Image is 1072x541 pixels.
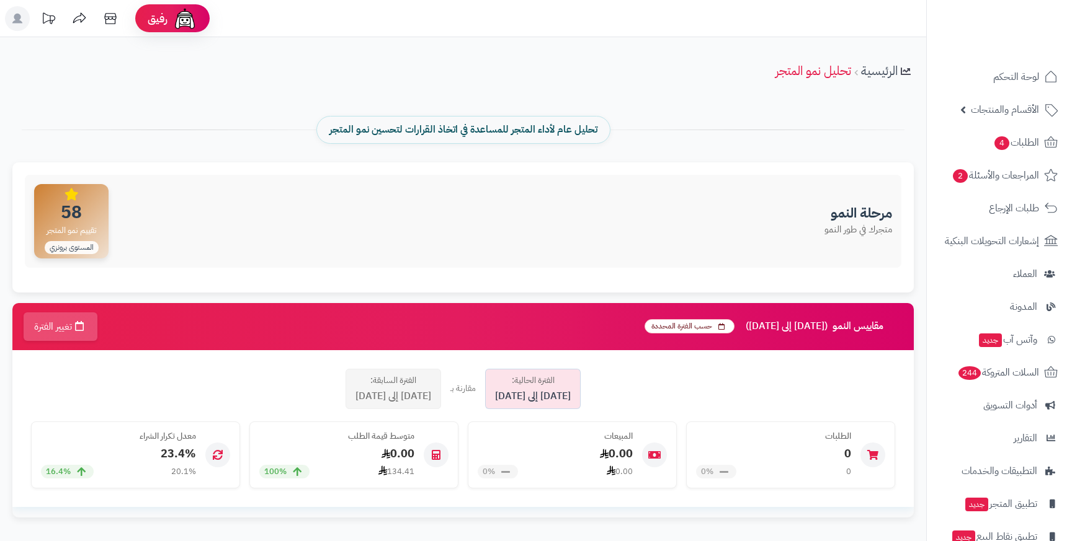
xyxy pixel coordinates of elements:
div: 134.41 [378,465,414,478]
a: لوحة التحكم [934,62,1065,92]
span: 0% [483,466,495,478]
a: تحليل نمو المتجر [775,61,851,80]
a: السلات المتروكة244 [934,358,1065,387]
span: العملاء [1013,265,1037,283]
span: 4 [994,136,1009,150]
span: المدونة [1010,298,1037,315]
span: إشعارات التحويلات البنكية [945,232,1039,250]
span: جديد [979,333,1002,347]
a: المدونة [934,292,1065,322]
a: الرئيسية [861,61,898,80]
div: 20.1% [171,466,196,478]
span: المراجعات والأسئلة [952,167,1039,184]
a: تطبيق المتجرجديد [934,489,1065,519]
span: أدوات التسويق [983,397,1037,414]
span: تقييم نمو المتجر [43,224,100,237]
span: المستوى برونزي [45,241,99,254]
a: التقارير [934,423,1065,453]
span: الأقسام والمنتجات [971,101,1039,118]
div: 0.00 [607,465,633,478]
div: 0.00 [259,446,414,462]
a: الطلبات4 [934,128,1065,157]
img: logo-2.png [988,32,1060,58]
a: المراجعات والأسئلة2 [934,161,1065,190]
span: رفيق [148,11,167,26]
p: متجرك في طور النمو [824,223,892,236]
span: 0% [701,466,713,478]
span: جديد [965,498,988,511]
button: تغيير الفترة [24,312,97,341]
a: إشعارات التحويلات البنكية [934,226,1065,256]
span: 2 [953,169,968,183]
span: 58 [43,204,100,221]
span: التقارير [1014,429,1037,447]
a: طلبات الإرجاع [934,193,1065,223]
h4: معدل تكرار الشراء [41,431,196,441]
div: مقارنة بـ [450,382,476,395]
span: التطبيقات والخدمات [962,462,1037,480]
span: لوحة التحكم [993,68,1039,86]
a: العملاء [934,259,1065,289]
span: 100% [264,466,287,478]
h3: مرحلة النمو [824,206,892,221]
span: السلات المتروكة [957,364,1039,381]
span: الفترة السابقة: [370,374,416,387]
h3: مقاييس النمو [645,319,904,333]
div: 23.4% [41,446,196,462]
span: الطلبات [993,134,1039,151]
a: أدوات التسويق [934,390,1065,420]
span: وآتس آب [978,331,1037,348]
span: طلبات الإرجاع [989,200,1039,217]
span: تحليل عام لأداء المتجر للمساعدة في اتخاذ القرارات لتحسين نمو المتجر [329,123,597,137]
a: وآتس آبجديد [934,325,1065,354]
a: تحديثات المنصة [33,6,64,34]
span: ([DATE] إلى [DATE]) [746,321,828,332]
div: 0.00 [478,446,633,462]
a: التطبيقات والخدمات [934,456,1065,486]
span: 244 [958,366,981,380]
div: 0 [846,466,851,478]
span: [DATE] إلى [DATE] [355,389,431,403]
span: تطبيق المتجر [964,495,1037,512]
span: 16.4% [46,466,71,478]
h4: متوسط قيمة الطلب [259,431,414,441]
span: الفترة الحالية: [512,374,555,387]
div: 0 [696,446,851,462]
h4: المبيعات [478,431,633,441]
span: [DATE] إلى [DATE] [495,389,571,403]
h4: الطلبات [696,431,851,441]
img: ai-face.png [172,6,197,31]
span: حسب الفترة المحددة [645,319,735,333]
